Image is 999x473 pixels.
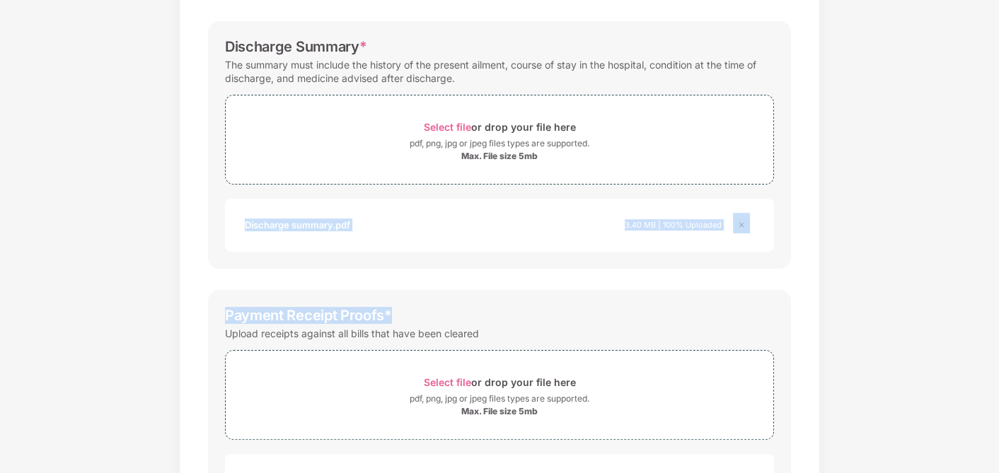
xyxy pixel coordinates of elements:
[424,117,576,136] div: or drop your file here
[245,213,350,237] div: Discharge summary.pdf
[226,361,773,428] span: Select fileor drop your file herepdf, png, jpg or jpeg files types are supported.Max. File size 5mb
[625,220,656,230] span: 3.40 MB
[461,406,538,417] div: Max. File size 5mb
[226,106,773,173] span: Select fileor drop your file herepdf, png, jpg or jpeg files types are supported.Max. File size 5mb
[410,136,589,151] div: pdf, png, jpg or jpeg files types are supported.
[225,38,366,55] div: Discharge Summary
[461,151,538,162] div: Max. File size 5mb
[424,121,471,133] span: Select file
[658,220,722,230] span: | 100% Uploaded
[225,307,392,324] div: Payment Receipt Proofs
[225,324,479,343] div: Upload receipts against all bills that have been cleared
[733,216,750,233] img: svg+xml;base64,PHN2ZyBpZD0iQ3Jvc3MtMjR4MjQiIHhtbG5zPSJodHRwOi8vd3d3LnczLm9yZy8yMDAwL3N2ZyIgd2lkdG...
[410,392,589,406] div: pdf, png, jpg or jpeg files types are supported.
[424,376,471,388] span: Select file
[424,373,576,392] div: or drop your file here
[225,55,774,88] div: The summary must include the history of the present ailment, course of stay in the hospital, cond...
